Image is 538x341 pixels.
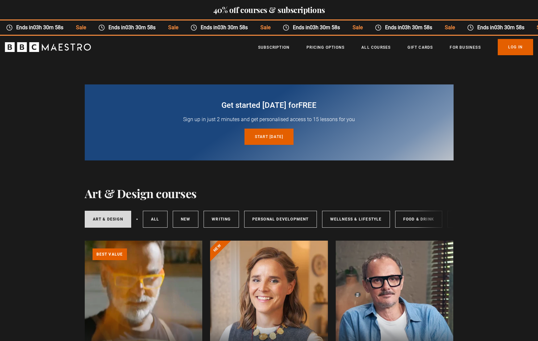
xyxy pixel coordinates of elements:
[218,24,248,31] time: 03h 30m 58s
[438,24,461,32] span: Sale
[162,24,184,32] span: Sale
[494,24,524,31] time: 03h 30m 58s
[100,100,438,110] h2: Get started [DATE] for
[307,44,344,51] a: Pricing Options
[298,101,317,110] span: free
[322,211,390,228] a: Wellness & Lifestyle
[402,24,432,31] time: 03h 30m 58s
[69,24,92,32] span: Sale
[100,116,438,123] p: Sign up in just 2 minutes and get personalised access to 15 lessons for you
[346,24,369,32] span: Sale
[407,44,433,51] a: Gift Cards
[244,211,317,228] a: Personal Development
[382,24,438,32] span: Ends in
[361,44,391,51] a: All Courses
[173,211,199,228] a: New
[93,248,127,260] p: Best value
[498,39,533,55] a: Log In
[258,44,290,51] a: Subscription
[143,211,168,228] a: All
[197,24,254,32] span: Ends in
[85,186,197,200] h1: Art & Design courses
[125,24,156,31] time: 03h 30m 58s
[13,24,69,32] span: Ends in
[204,211,239,228] a: Writing
[473,24,530,32] span: Ends in
[254,24,276,32] span: Sale
[105,24,162,32] span: Ends in
[244,129,294,145] a: Start [DATE]
[258,39,533,55] nav: Primary
[310,24,340,31] time: 03h 30m 58s
[5,42,91,52] svg: BBC Maestro
[289,24,346,32] span: Ends in
[85,211,131,228] a: Art & Design
[395,211,442,228] a: Food & Drink
[33,24,63,31] time: 03h 30m 58s
[450,44,481,51] a: For business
